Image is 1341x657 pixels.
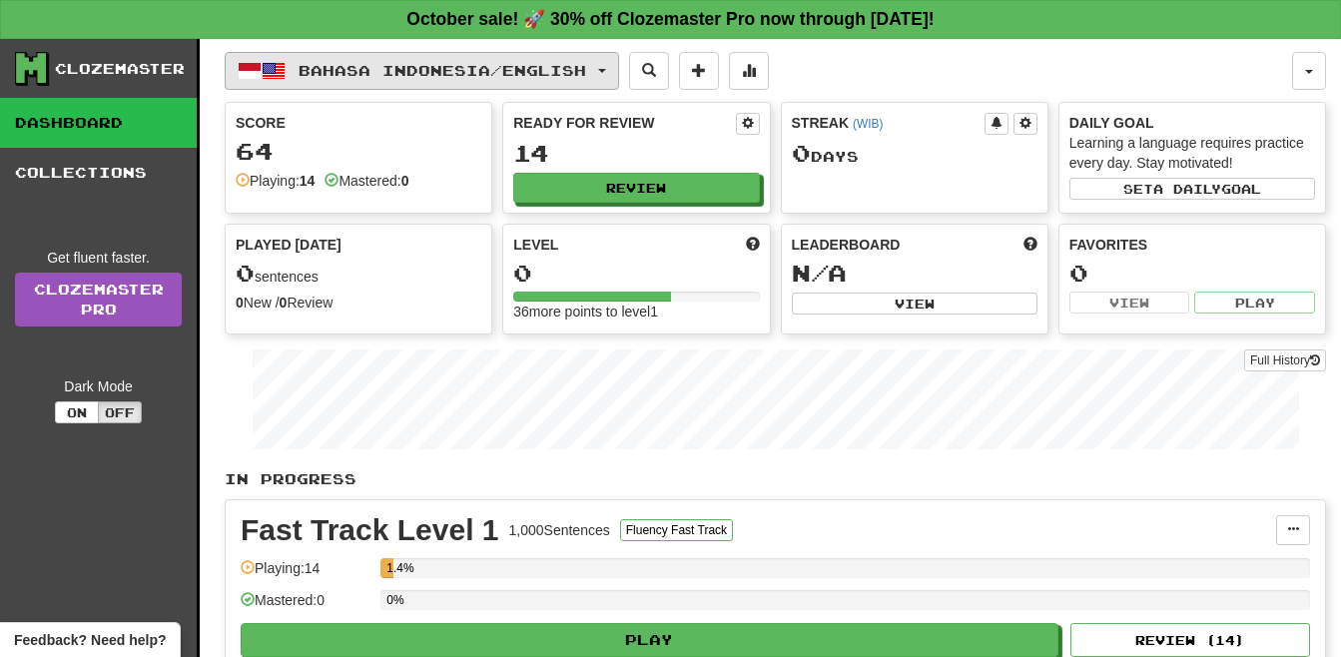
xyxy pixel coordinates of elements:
div: 0 [1069,261,1315,286]
button: Seta dailygoal [1069,178,1315,200]
span: Open feedback widget [14,630,166,650]
div: Score [236,113,481,133]
button: View [792,293,1037,315]
div: Mastered: [325,171,408,191]
div: Fast Track Level 1 [241,515,499,545]
button: Search sentences [629,52,669,90]
button: Fluency Fast Track [620,519,733,541]
div: Daily Goal [1069,113,1315,133]
div: Mastered: 0 [241,590,370,623]
strong: 0 [236,295,244,311]
span: a daily [1153,182,1221,196]
button: Full History [1244,349,1326,371]
span: This week in points, UTC [1023,235,1037,255]
div: Favorites [1069,235,1315,255]
span: Bahasa Indonesia / English [299,62,586,79]
button: Bahasa Indonesia/English [225,52,619,90]
span: Played [DATE] [236,235,341,255]
button: Add sentence to collection [679,52,719,90]
button: Play [1194,292,1315,314]
div: 64 [236,139,481,164]
span: Level [513,235,558,255]
div: sentences [236,261,481,287]
div: Playing: [236,171,315,191]
div: 1.4% [386,558,393,578]
strong: 0 [280,295,288,311]
div: Clozemaster [55,59,185,79]
button: More stats [729,52,769,90]
strong: 0 [401,173,409,189]
a: ClozemasterPro [15,273,182,327]
a: (WIB) [853,117,883,131]
button: Review [513,173,759,203]
button: View [1069,292,1190,314]
button: On [55,401,99,423]
span: 0 [236,259,255,287]
div: New / Review [236,293,481,313]
div: 0 [513,261,759,286]
button: Review (14) [1070,623,1310,657]
div: 1,000 Sentences [509,520,610,540]
div: Day s [792,141,1037,167]
div: Get fluent faster. [15,248,182,268]
strong: October sale! 🚀 30% off Clozemaster Pro now through [DATE]! [406,9,934,29]
div: 14 [513,141,759,166]
span: Score more points to level up [746,235,760,255]
p: In Progress [225,469,1326,489]
div: Streak [792,113,985,133]
div: 36 more points to level 1 [513,302,759,322]
div: Playing: 14 [241,558,370,591]
div: Learning a language requires practice every day. Stay motivated! [1069,133,1315,173]
strong: 14 [300,173,316,189]
div: Ready for Review [513,113,735,133]
span: Leaderboard [792,235,901,255]
button: Off [98,401,142,423]
span: N/A [792,259,847,287]
div: Dark Mode [15,376,182,396]
button: Play [241,623,1058,657]
span: 0 [792,139,811,167]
